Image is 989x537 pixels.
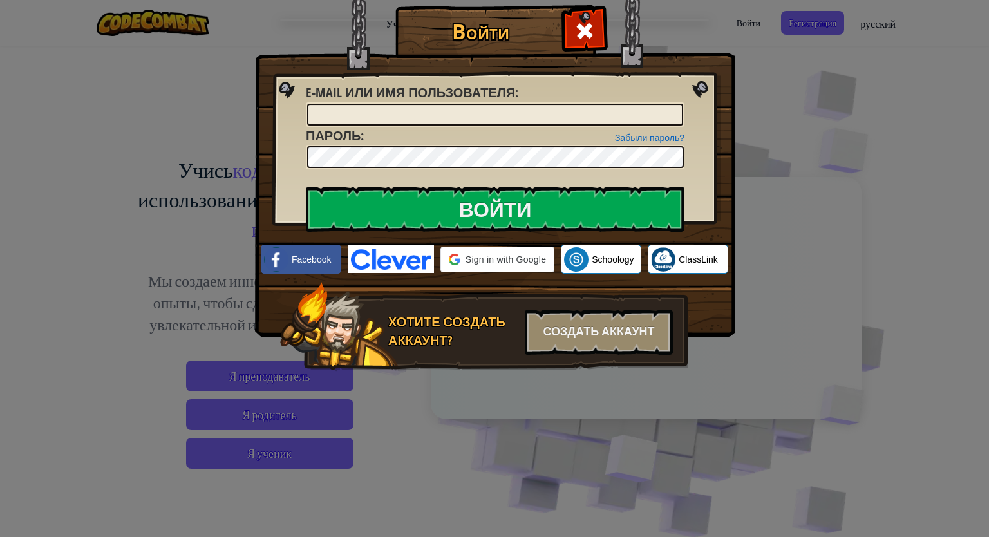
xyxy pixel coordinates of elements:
[388,313,517,350] div: Хотите создать аккаунт?
[292,253,331,266] span: Facebook
[399,20,563,42] h1: Войти
[466,253,546,266] span: Sign in with Google
[679,253,718,266] span: ClassLink
[306,127,361,144] span: Пароль
[564,247,589,272] img: schoology.png
[348,245,434,273] img: clever-logo-blue.png
[615,133,684,143] a: Забыли пароль?
[525,310,673,355] div: Создать аккаунт
[440,247,554,272] div: Sign in with Google
[306,187,684,232] input: Войти
[651,247,675,272] img: classlink-logo-small.png
[306,127,364,146] label: :
[306,84,518,102] label: :
[592,253,634,266] span: Schoology
[264,247,288,272] img: facebook_small.png
[306,84,515,101] span: E-mail или имя пользователя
